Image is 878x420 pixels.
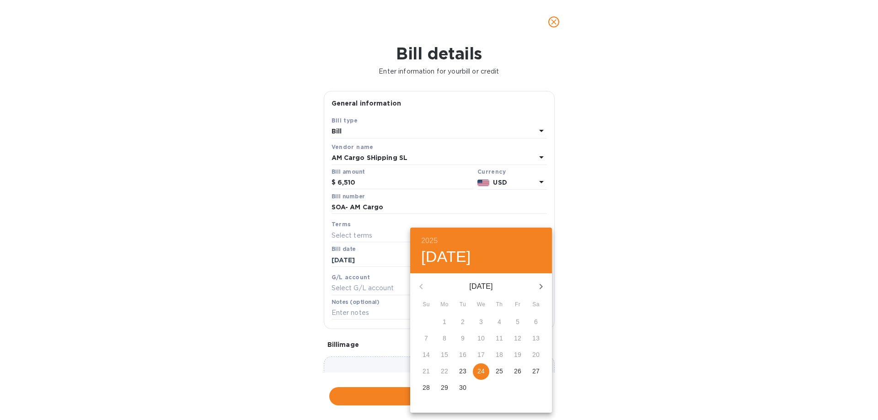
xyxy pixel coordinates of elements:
p: 27 [532,367,540,376]
p: 29 [441,383,448,392]
p: [DATE] [432,281,530,292]
button: 27 [528,363,544,380]
button: [DATE] [421,247,471,266]
button: 26 [509,363,526,380]
p: 28 [423,383,430,392]
button: 23 [455,363,471,380]
button: 30 [455,380,471,396]
button: 25 [491,363,508,380]
p: 25 [496,367,503,376]
button: 28 [418,380,434,396]
span: Tu [455,300,471,309]
button: 24 [473,363,489,380]
p: 30 [459,383,466,392]
span: Sa [528,300,544,309]
span: Mo [436,300,453,309]
span: Fr [509,300,526,309]
p: 26 [514,367,521,376]
span: We [473,300,489,309]
p: 24 [477,367,485,376]
span: Su [418,300,434,309]
button: 29 [436,380,453,396]
button: 2025 [421,234,438,247]
span: Th [491,300,508,309]
p: 23 [459,367,466,376]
